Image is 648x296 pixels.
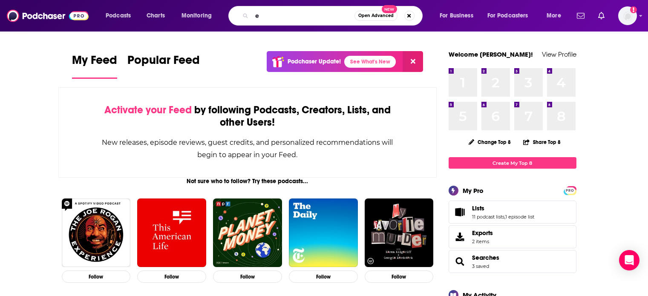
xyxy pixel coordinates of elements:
[595,9,608,23] a: Show notifications dropdown
[62,270,131,283] button: Follow
[619,250,639,270] div: Open Intercom Messenger
[472,239,493,244] span: 2 items
[181,10,212,22] span: Monitoring
[213,270,282,283] button: Follow
[100,9,142,23] button: open menu
[472,204,534,212] a: Lists
[472,229,493,237] span: Exports
[565,187,575,194] span: PRO
[472,263,489,269] a: 3 saved
[288,58,341,65] p: Podchaser Update!
[449,201,576,224] span: Lists
[449,157,576,169] a: Create My Top 8
[127,53,200,79] a: Popular Feed
[452,206,469,218] a: Lists
[487,10,528,22] span: For Podcasters
[523,134,561,150] button: Share Top 8
[236,6,431,26] div: Search podcasts, credits, & more...
[58,178,437,185] div: Not sure who to follow? Try these podcasts...
[541,9,572,23] button: open menu
[344,56,396,68] a: See What's New
[482,9,541,23] button: open menu
[101,104,394,129] div: by following Podcasts, Creators, Lists, and other Users!
[72,53,117,79] a: My Feed
[137,270,206,283] button: Follow
[434,9,484,23] button: open menu
[449,225,576,248] a: Exports
[213,198,282,267] img: Planet Money
[176,9,223,23] button: open menu
[289,270,358,283] button: Follow
[464,137,516,147] button: Change Top 8
[127,53,200,72] span: Popular Feed
[505,214,534,220] a: 1 episode list
[365,198,434,267] img: My Favorite Murder with Karen Kilgariff and Georgia Hardstark
[547,10,561,22] span: More
[463,187,484,195] div: My Pro
[573,9,588,23] a: Show notifications dropdown
[630,6,637,13] svg: Add a profile image
[618,6,637,25] img: User Profile
[141,9,170,23] a: Charts
[358,14,394,18] span: Open Advanced
[472,204,484,212] span: Lists
[452,231,469,243] span: Exports
[618,6,637,25] span: Logged in as Bcprpro33
[452,256,469,267] a: Searches
[440,10,473,22] span: For Business
[104,103,192,116] span: Activate your Feed
[137,198,206,267] img: This American Life
[449,50,533,58] a: Welcome [PERSON_NAME]!
[472,214,504,220] a: 11 podcast lists
[72,53,117,72] span: My Feed
[252,9,354,23] input: Search podcasts, credits, & more...
[7,8,89,24] img: Podchaser - Follow, Share and Rate Podcasts
[565,187,575,193] a: PRO
[106,10,131,22] span: Podcasts
[382,5,397,13] span: New
[618,6,637,25] button: Show profile menu
[365,270,434,283] button: Follow
[289,198,358,267] img: The Daily
[472,254,499,262] a: Searches
[542,50,576,58] a: View Profile
[101,136,394,161] div: New releases, episode reviews, guest credits, and personalized recommendations will begin to appe...
[147,10,165,22] span: Charts
[449,250,576,273] span: Searches
[62,198,131,267] img: The Joe Rogan Experience
[354,11,397,21] button: Open AdvancedNew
